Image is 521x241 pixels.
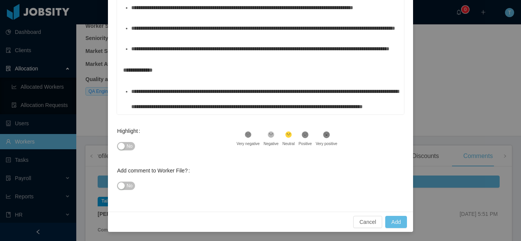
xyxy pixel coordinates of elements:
[117,142,135,150] button: Highlight
[236,141,260,147] div: Very negative
[264,141,278,147] div: Negative
[127,182,132,190] span: No
[385,216,407,228] button: Add
[282,141,294,147] div: Neutral
[353,216,382,228] button: Cancel
[117,182,135,190] button: Add comment to Worker File?
[316,141,338,147] div: Very positive
[127,142,132,150] span: No
[117,168,193,174] label: Add comment to Worker File?
[117,128,143,134] label: Highlight
[299,141,312,147] div: Positive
